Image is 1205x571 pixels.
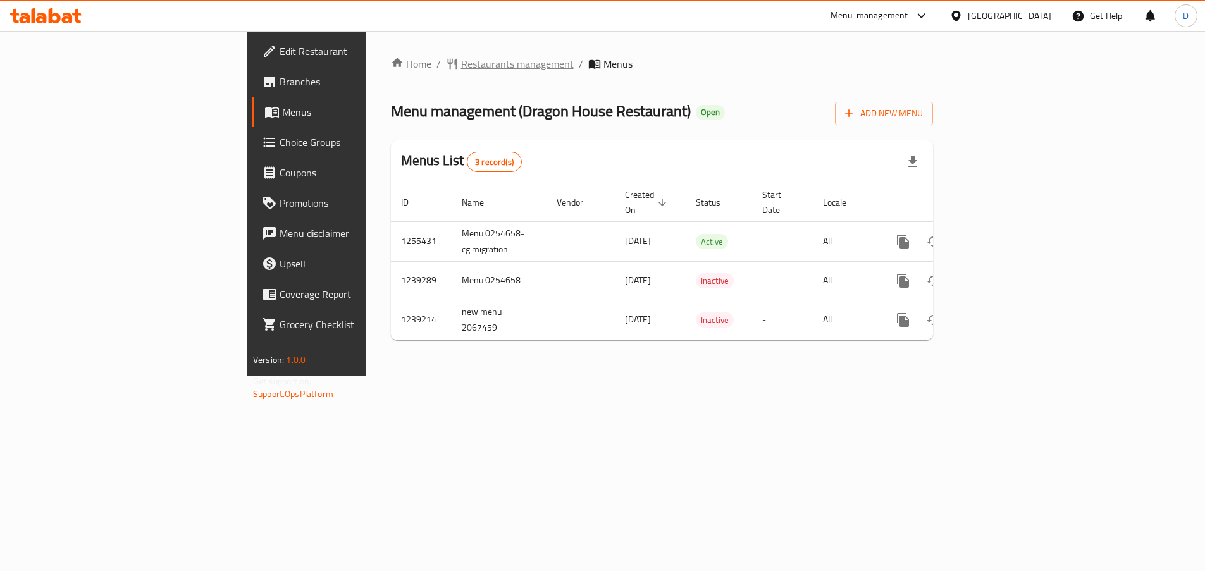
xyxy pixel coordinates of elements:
td: new menu 2067459 [452,300,547,340]
span: [DATE] [625,233,651,249]
div: Open [696,105,725,120]
span: Upsell [280,256,438,271]
span: Edit Restaurant [280,44,438,59]
a: Choice Groups [252,127,448,157]
a: Support.OpsPlatform [253,386,333,402]
span: Inactive [696,274,734,288]
span: [DATE] [625,272,651,288]
span: Inactive [696,313,734,328]
button: more [888,305,918,335]
button: more [888,266,918,296]
button: Add New Menu [835,102,933,125]
h2: Menus List [401,151,522,172]
a: Promotions [252,188,448,218]
span: 1.0.0 [286,352,306,368]
span: Created On [625,187,670,218]
span: Locale [823,195,863,210]
a: Coupons [252,157,448,188]
span: Grocery Checklist [280,317,438,332]
span: 3 record(s) [467,156,521,168]
div: Active [696,234,728,249]
td: - [752,221,813,261]
span: [DATE] [625,311,651,328]
span: Promotions [280,195,438,211]
button: Change Status [918,226,949,257]
span: Restaurants management [461,56,574,71]
div: [GEOGRAPHIC_DATA] [968,9,1051,23]
th: Actions [878,183,1020,222]
nav: breadcrumb [391,56,933,71]
a: Menu disclaimer [252,218,448,249]
li: / [579,56,583,71]
td: All [813,261,878,300]
span: D [1183,9,1189,23]
span: Open [696,107,725,118]
span: Coupons [280,165,438,180]
td: - [752,300,813,340]
table: enhanced table [391,183,1020,340]
span: Get support on: [253,373,311,390]
div: Menu-management [831,8,908,23]
a: Grocery Checklist [252,309,448,340]
td: Menu 0254658-cg migration [452,221,547,261]
span: Active [696,235,728,249]
div: Inactive [696,273,734,288]
span: Menu disclaimer [280,226,438,241]
td: All [813,300,878,340]
span: Menus [282,104,438,120]
span: Version: [253,352,284,368]
td: All [813,221,878,261]
a: Upsell [252,249,448,279]
span: Branches [280,74,438,89]
span: ID [401,195,425,210]
div: Export file [898,147,928,177]
a: Edit Restaurant [252,36,448,66]
span: Start Date [762,187,798,218]
td: Menu 0254658 [452,261,547,300]
span: Vendor [557,195,600,210]
span: Choice Groups [280,135,438,150]
a: Menus [252,97,448,127]
span: Coverage Report [280,286,438,302]
button: more [888,226,918,257]
div: Total records count [467,152,522,172]
span: Status [696,195,737,210]
button: Change Status [918,305,949,335]
a: Branches [252,66,448,97]
span: Add New Menu [845,106,923,121]
a: Coverage Report [252,279,448,309]
button: Change Status [918,266,949,296]
span: Menus [603,56,633,71]
td: - [752,261,813,300]
span: Menu management ( Dragon House Restaurant ) [391,97,691,125]
span: Name [462,195,500,210]
a: Restaurants management [446,56,574,71]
